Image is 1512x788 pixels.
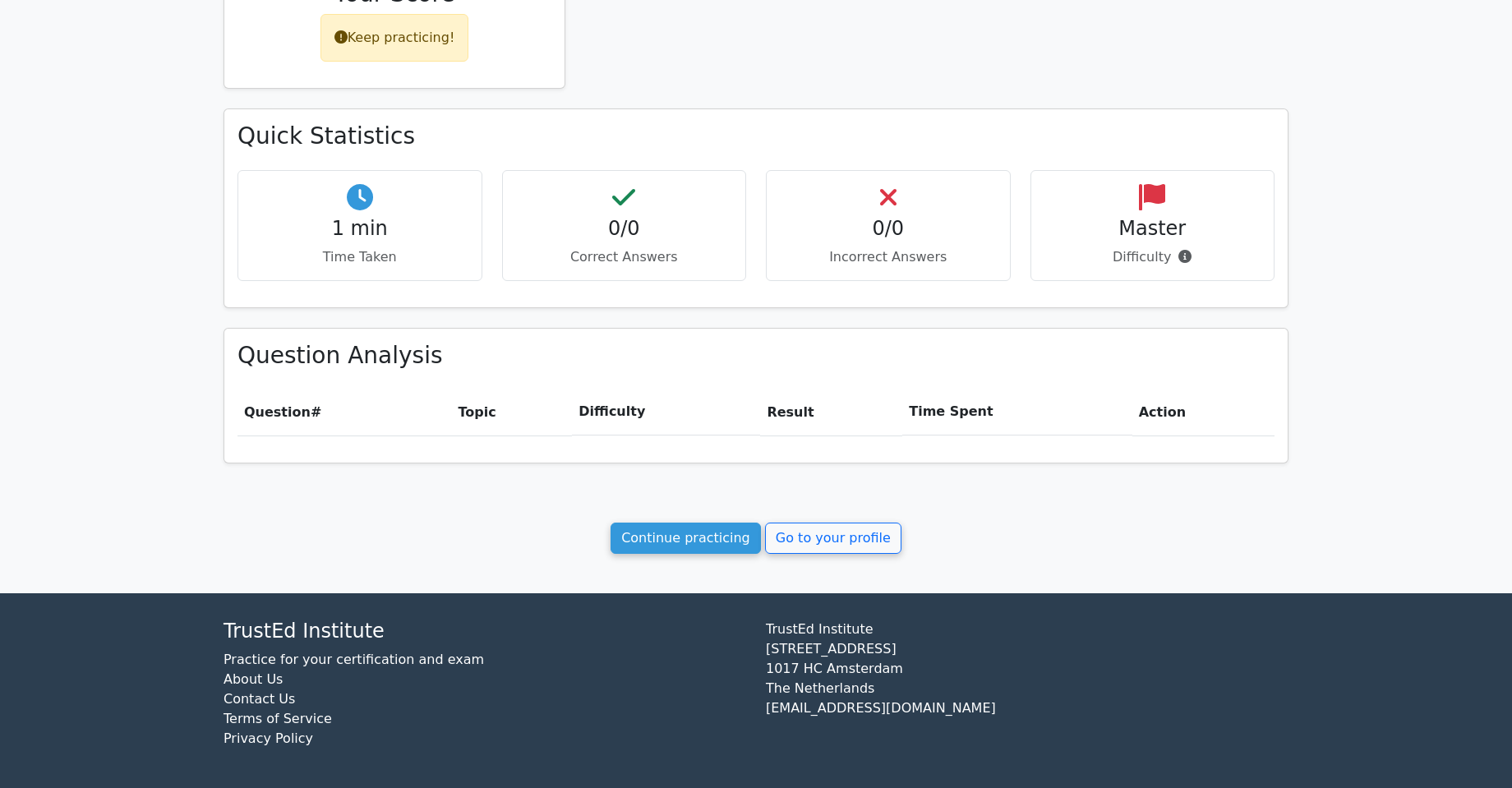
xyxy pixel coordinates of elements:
th: Result [760,389,902,435]
div: Keep practicing! [320,14,469,62]
a: Privacy Policy [224,730,313,746]
p: Difficulty [1044,247,1261,267]
h4: 1 min [251,217,468,241]
p: Correct Answers [516,247,733,267]
a: Terms of Service [224,711,332,726]
th: # [237,389,451,435]
th: Topic [451,389,572,435]
h3: Question Analysis [237,342,1275,370]
h4: 0/0 [516,217,733,241]
a: About Us [224,671,283,687]
a: Go to your profile [765,523,901,554]
h3: Quick Statistics [237,122,1275,150]
span: Question [244,404,311,420]
th: Time Spent [902,389,1132,435]
a: Continue practicing [611,523,761,554]
p: Time Taken [251,247,468,267]
h4: 0/0 [780,217,997,241]
div: TrustEd Institute [STREET_ADDRESS] 1017 HC Amsterdam The Netherlands [EMAIL_ADDRESS][DOMAIN_NAME] [756,620,1298,762]
h4: TrustEd Institute [224,620,746,643]
h4: Master [1044,217,1261,241]
a: Practice for your certification and exam [224,652,484,667]
th: Action [1132,389,1275,435]
a: Contact Us [224,691,295,707]
th: Difficulty [572,389,760,435]
p: Incorrect Answers [780,247,997,267]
